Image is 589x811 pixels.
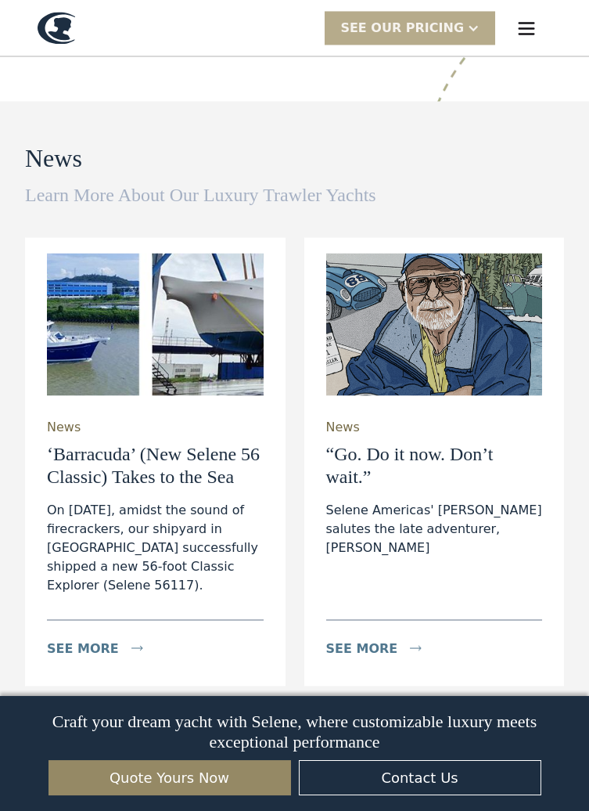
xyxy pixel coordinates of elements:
div: see more [326,639,398,658]
a: News“Go. Do it now. Don’t wait.”Selene Americas' [PERSON_NAME] salutes the late adventurer, [PERS... [304,237,565,686]
div: News [47,417,81,436]
div: see more [47,639,119,658]
a: home [38,12,75,44]
div: SEE Our Pricing [325,11,495,45]
div: menu [501,3,551,53]
h3: “Go. Do it now. Don’t wait.” [326,442,543,488]
div: News [326,417,360,436]
p: Craft your dream yacht with Selene, where customizable luxury meets exceptional performance [30,712,560,752]
img: icon [131,645,143,651]
h3: News [25,145,82,172]
div: SEE Our Pricing [340,19,464,38]
a: Quote Yours Now [48,760,291,795]
a: News‘Barracuda’ (New Selene 56 Classic) Takes to the SeaOn [DATE], amidst the sound of firecracke... [25,237,286,686]
div: Learn More About Our Luxury Trawler Yachts [25,184,376,206]
div: Selene Americas' [PERSON_NAME] salutes the late adventurer, [PERSON_NAME] [326,500,543,557]
img: icon [410,645,422,651]
a: Contact Us [299,760,541,795]
div: On [DATE], amidst the sound of firecrackers, our shipyard in [GEOGRAPHIC_DATA] successfully shipp... [47,500,264,594]
h3: ‘Barracuda’ (New Selene 56 Classic) Takes to the Sea [47,442,264,488]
